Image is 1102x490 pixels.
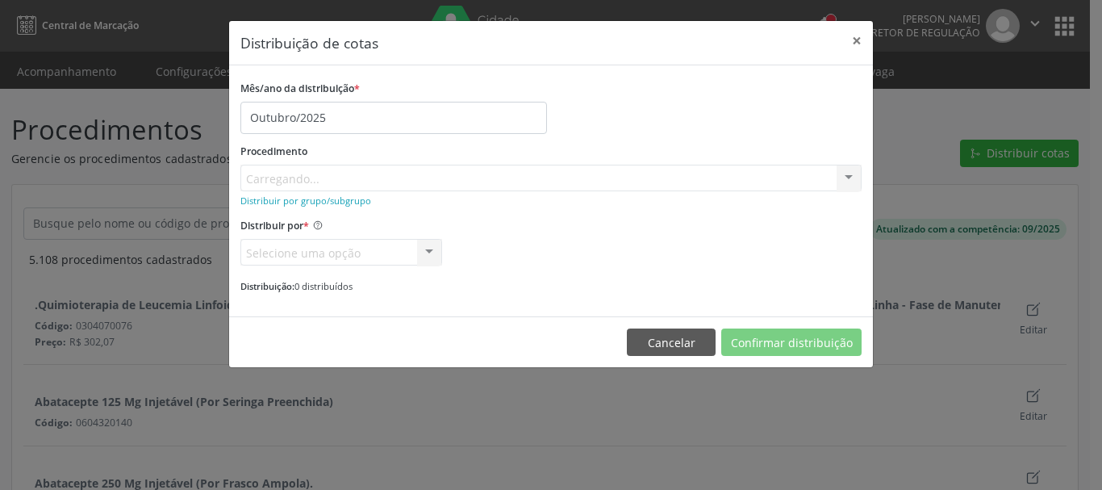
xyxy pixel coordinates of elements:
button: Close [841,21,873,61]
a: Distribuir por grupo/subgrupo [240,192,371,207]
span: Distribuição: [240,280,294,292]
h5: Distribuição de cotas [240,32,378,53]
button: Confirmar distribuição [721,329,862,356]
button: Cancelar [627,329,716,356]
label: Procedimento [240,140,307,165]
ion-icon: help circle outline [309,214,324,231]
small: Distribuir por grupo/subgrupo [240,195,371,207]
small: 0 distribuídos [240,280,353,292]
label: Distribuir por [240,214,309,239]
label: Mês/ano da distribuição [240,77,360,102]
input: Selecione o mês/ano [240,102,547,134]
